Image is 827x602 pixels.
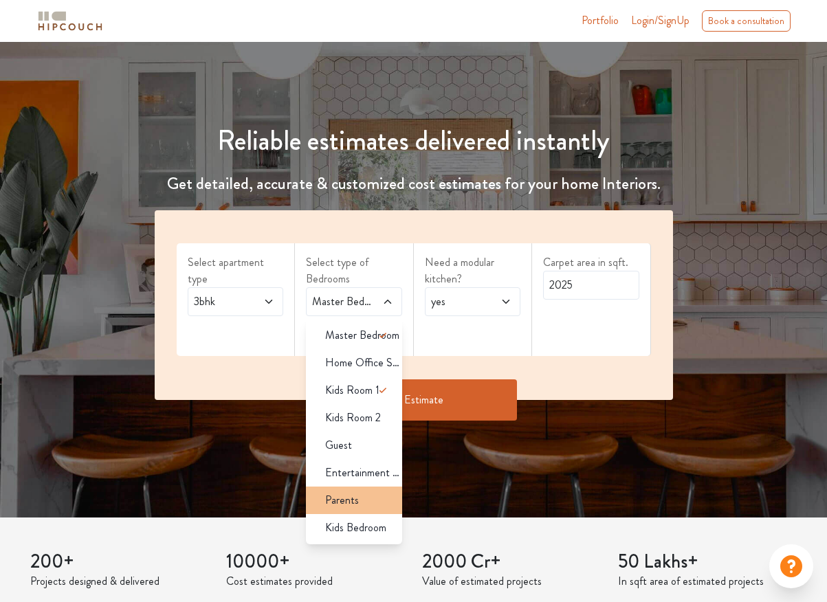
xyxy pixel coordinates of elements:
[325,492,359,509] span: Parents
[425,254,521,287] label: Need a modular kitchen?
[188,254,284,287] label: Select apartment type
[325,437,352,454] span: Guest
[422,573,602,590] p: Value of estimated projects
[226,573,406,590] p: Cost estimates provided
[191,293,254,310] span: 3bhk
[311,379,517,421] button: Get Estimate
[306,254,402,287] label: Select type of Bedrooms
[325,520,386,536] span: Kids Bedroom
[631,12,690,28] span: Login/SignUp
[325,410,381,426] span: Kids Room 2
[226,550,406,574] h3: 10000+
[325,465,402,481] span: Entertainment Den
[422,550,602,574] h3: 2000 Cr+
[306,316,402,345] div: select 1 more room(s)
[543,271,639,300] input: Enter area sqft
[146,174,681,194] h4: Get detailed, accurate & customized cost estimates for your home Interiors.
[36,9,104,33] img: logo-horizontal.svg
[325,382,379,399] span: Kids Room 1
[36,5,104,36] span: logo-horizontal.svg
[543,254,639,271] label: Carpet area in sqft.
[582,12,619,29] a: Portfolio
[30,573,210,590] p: Projects designed & delivered
[30,550,210,574] h3: 200+
[702,10,791,32] div: Book a consultation
[325,327,399,344] span: Master Bedroom
[618,573,797,590] p: In sqft area of estimated projects
[325,355,402,371] span: Home Office Study
[309,293,372,310] span: Master Bedroom,Kids Room 1
[146,124,681,157] h1: Reliable estimates delivered instantly
[428,293,491,310] span: yes
[618,550,797,574] h3: 50 Lakhs+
